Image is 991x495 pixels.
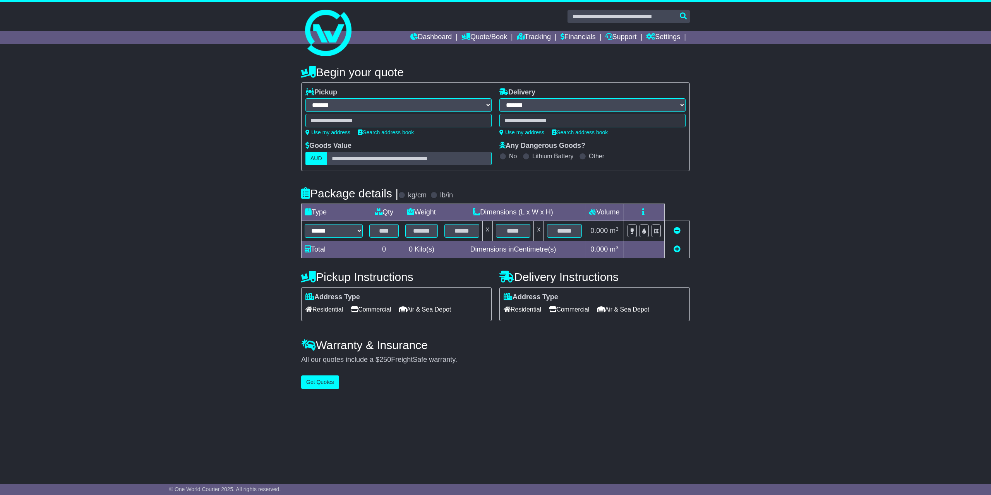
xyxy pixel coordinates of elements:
td: Type [302,204,366,221]
a: Dashboard [410,31,452,44]
td: x [534,221,544,241]
span: m [610,245,619,253]
a: Tracking [517,31,551,44]
span: Residential [504,303,541,315]
a: Financials [561,31,596,44]
div: All our quotes include a $ FreightSafe warranty. [301,356,690,364]
td: Kilo(s) [402,241,441,258]
span: 250 [379,356,391,363]
label: Goods Value [305,142,351,150]
td: Total [302,241,366,258]
a: Add new item [674,245,681,253]
td: Volume [585,204,624,221]
span: 0 [409,245,413,253]
label: kg/cm [408,191,427,200]
h4: Package details | [301,187,398,200]
a: Settings [646,31,680,44]
span: © One World Courier 2025. All rights reserved. [169,486,281,492]
label: Any Dangerous Goods? [499,142,585,150]
button: Get Quotes [301,375,339,389]
a: Support [605,31,637,44]
span: Air & Sea Depot [399,303,451,315]
a: Search address book [552,129,608,135]
span: Commercial [351,303,391,315]
span: m [610,227,619,235]
label: Pickup [305,88,337,97]
label: Delivery [499,88,535,97]
span: Residential [305,303,343,315]
label: Address Type [504,293,558,301]
td: Dimensions in Centimetre(s) [441,241,585,258]
td: x [482,221,492,241]
h4: Pickup Instructions [301,271,492,283]
label: Other [589,152,604,160]
label: AUD [305,152,327,165]
a: Use my address [499,129,544,135]
sup: 3 [616,226,619,232]
a: Remove this item [674,227,681,235]
span: Air & Sea Depot [597,303,650,315]
a: Use my address [305,129,350,135]
span: 0.000 [590,245,608,253]
span: Commercial [549,303,589,315]
td: 0 [366,241,402,258]
h4: Warranty & Insurance [301,339,690,351]
td: Qty [366,204,402,221]
span: 0.000 [590,227,608,235]
td: Dimensions (L x W x H) [441,204,585,221]
h4: Delivery Instructions [499,271,690,283]
h4: Begin your quote [301,66,690,79]
a: Search address book [358,129,414,135]
label: Address Type [305,293,360,301]
label: No [509,152,517,160]
a: Quote/Book [461,31,507,44]
label: Lithium Battery [532,152,574,160]
label: lb/in [440,191,453,200]
td: Weight [402,204,441,221]
sup: 3 [616,245,619,250]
